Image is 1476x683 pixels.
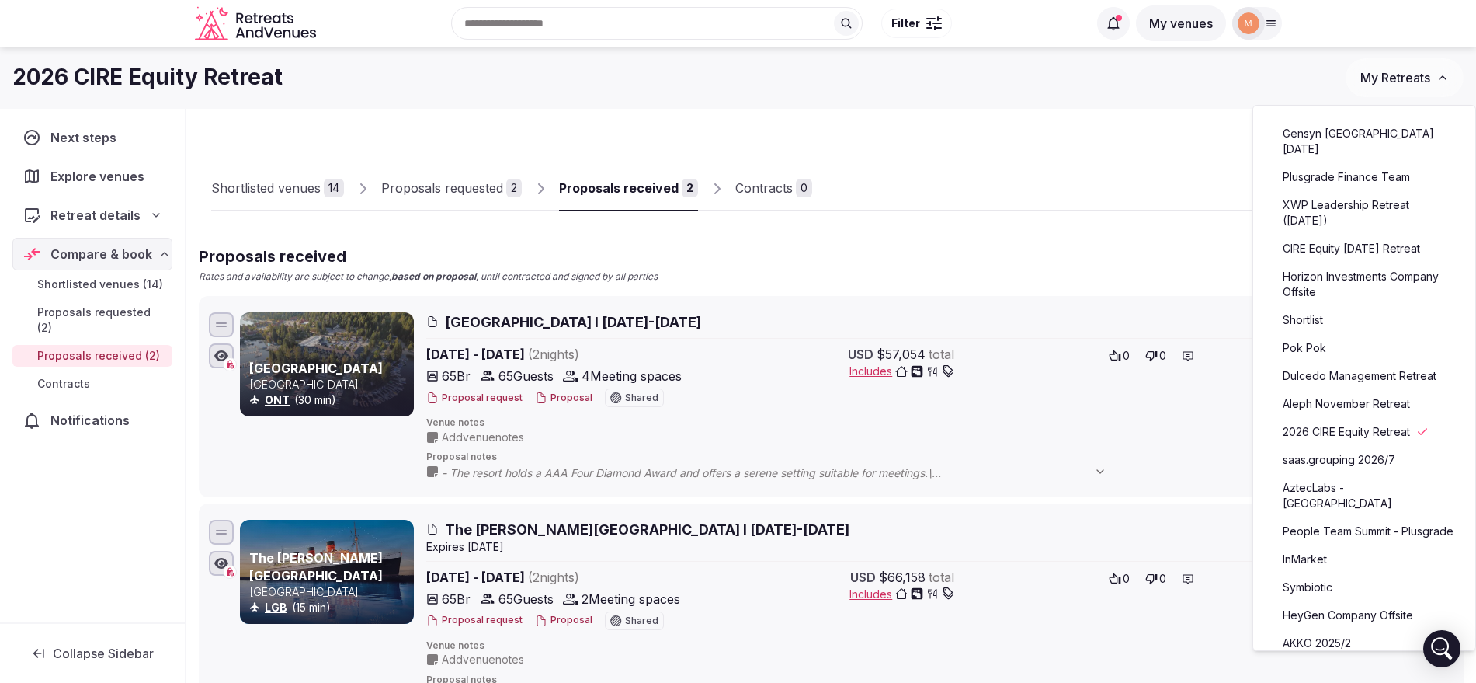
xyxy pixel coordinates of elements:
[445,520,849,539] span: The [PERSON_NAME][GEOGRAPHIC_DATA] I [DATE]-[DATE]
[211,166,344,211] a: Shortlisted venues14
[426,539,1453,555] div: Expire s [DATE]
[877,345,926,364] span: $57,054
[442,430,524,445] span: Add venue notes
[1346,58,1464,97] button: My Retreats
[1104,345,1134,367] button: 0
[1159,571,1166,587] span: 0
[1269,336,1460,361] a: Pok Pok
[442,367,471,385] span: 65 Br
[12,121,172,154] a: Next steps
[625,393,658,402] span: Shared
[12,373,172,395] a: Contracts
[37,348,160,364] span: Proposals received (2)
[50,411,136,430] span: Notifications
[582,367,682,385] span: 4 Meeting spaces
[929,568,954,587] span: total
[199,270,658,284] p: Rates and availability are subject to change, , until contracted and signed by all parties
[682,179,698,197] div: 2
[12,274,172,295] a: Shortlisted venues (14)
[50,245,152,263] span: Compare & book
[12,345,172,367] a: Proposals received (2)
[12,636,172,671] button: Collapse Sidebar
[195,6,319,41] a: Visit the homepage
[735,166,812,211] a: Contracts0
[1136,16,1226,31] a: My venues
[1141,345,1171,367] button: 0
[426,568,700,587] span: [DATE] - [DATE]
[195,6,319,41] svg: Retreats and Venues company logo
[1269,420,1460,444] a: 2026 CIRE Equity Retreat
[50,167,151,186] span: Explore venues
[1269,448,1460,472] a: saas.grouping 2026/7
[12,62,283,92] h1: 2026 CIRE Equity Retreat
[265,600,287,615] button: LGB
[625,616,658,626] span: Shared
[249,361,383,376] a: [GEOGRAPHIC_DATA]
[249,550,383,583] a: The [PERSON_NAME][GEOGRAPHIC_DATA]
[265,392,290,408] button: ONT
[1269,519,1460,544] a: People Team Summit - Plusgrade
[50,128,123,147] span: Next steps
[891,16,920,31] span: Filter
[426,451,1453,464] span: Proposal notes
[1360,70,1430,85] span: My Retreats
[1423,630,1460,667] div: Open Intercom Messenger
[12,301,172,339] a: Proposals requested (2)
[37,305,166,336] span: Proposals requested (2)
[426,392,523,405] button: Proposal request
[442,465,1122,481] span: - The resort holds a AAA Four Diamond Award and offers a serene setting suitable for meetings.\ -...
[559,166,698,211] a: Proposals received2
[498,367,554,385] span: 65 Guests
[1123,571,1130,587] span: 0
[445,312,701,332] span: [GEOGRAPHIC_DATA] I [DATE]-[DATE]
[528,347,579,362] span: ( 2 night s )
[426,416,1453,430] span: Venue notes
[211,179,321,197] div: Shortlisted venues
[1269,631,1460,656] a: AKKO 2025/2
[12,160,172,193] a: Explore venues
[1141,568,1171,590] button: 0
[265,393,290,406] a: ONT
[1269,193,1460,233] a: XWP Leadership Retreat ([DATE])
[796,179,812,197] div: 0
[582,590,680,608] span: 2 Meeting spaces
[53,646,154,661] span: Collapse Sidebar
[391,270,476,282] strong: based on proposal
[1269,575,1460,600] a: Symbiotic
[426,345,700,364] span: [DATE] - [DATE]
[1269,236,1460,261] a: CIRE Equity [DATE] Retreat
[381,166,522,211] a: Proposals requested2
[849,587,954,602] button: Includes
[1269,392,1460,416] a: Aleph November Retreat
[1136,5,1226,41] button: My venues
[1159,348,1166,364] span: 0
[324,179,344,197] div: 14
[879,568,926,587] span: $66,158
[881,9,952,38] button: Filter
[929,345,954,364] span: total
[849,364,954,379] button: Includes
[498,590,554,608] span: 65 Guests
[535,392,592,405] button: Proposal
[12,404,172,437] a: Notifications
[559,179,679,197] div: Proposals received
[1269,547,1460,572] a: InMarket
[528,570,579,585] span: ( 2 night s )
[426,614,523,627] button: Proposal request
[50,206,141,225] span: Retreat details
[506,179,522,197] div: 2
[1269,364,1460,389] a: Dulcedo Management Retreat
[1269,603,1460,628] a: HeyGen Company Offsite
[37,277,163,292] span: Shortlisted venues (14)
[249,392,411,408] div: (30 min)
[442,590,471,608] span: 65 Br
[1238,12,1259,34] img: marina
[1269,264,1460,305] a: Horizon Investments Company Offsite
[735,179,793,197] div: Contracts
[442,652,524,667] span: Add venue notes
[1269,165,1460,190] a: Plusgrade Finance Team
[1269,121,1460,162] a: Gensyn [GEOGRAPHIC_DATA] [DATE]
[381,179,503,197] div: Proposals requested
